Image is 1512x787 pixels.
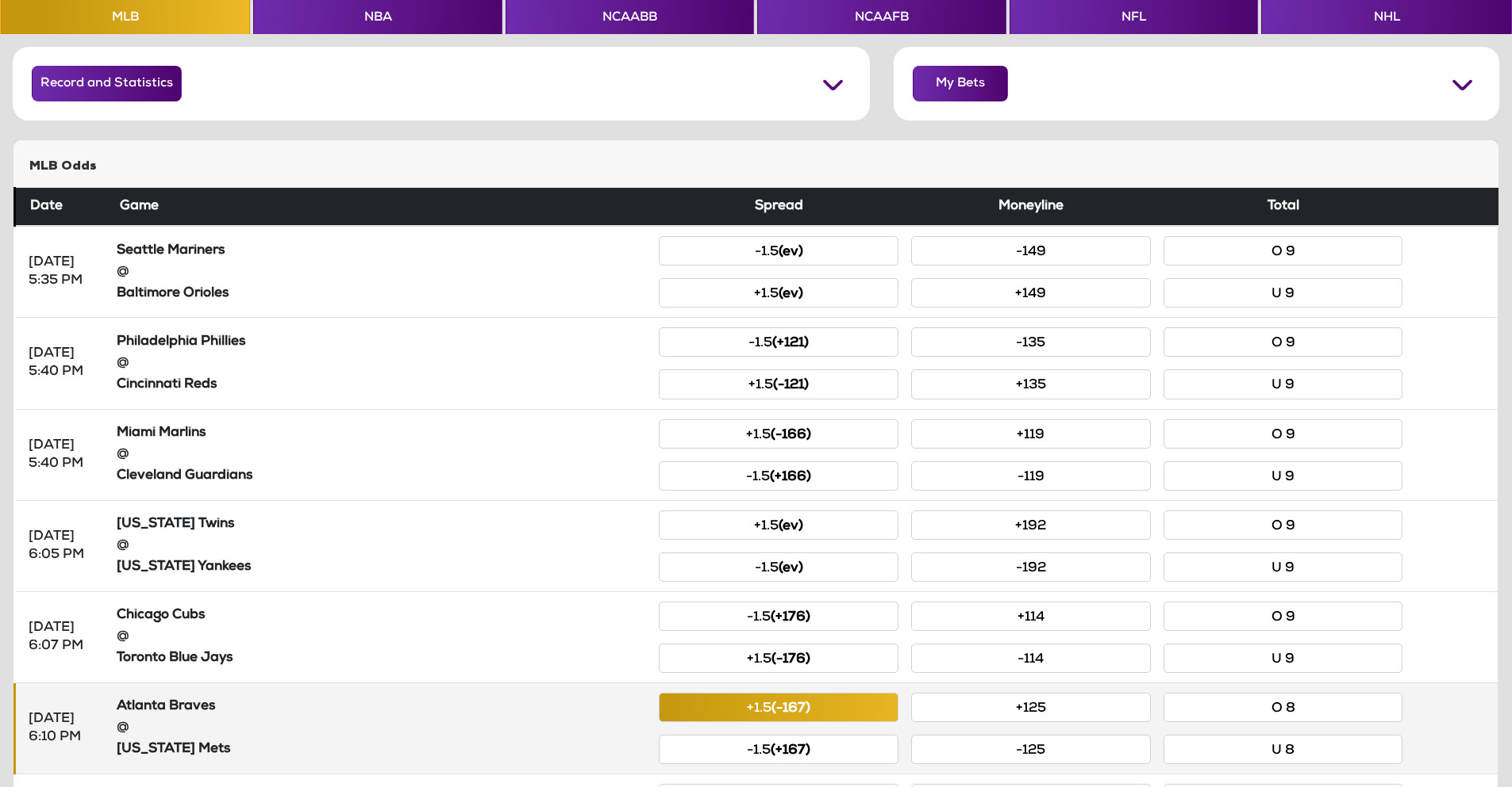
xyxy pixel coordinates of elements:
small: (-176) [771,653,810,667]
strong: Chicago Cubs [117,609,205,622]
strong: Cincinnati Reds [117,378,217,392]
button: +192 [911,510,1151,540]
button: +1.5(ev) [659,278,898,308]
strong: Seattle Mariners [117,244,225,258]
button: +135 [911,369,1151,399]
button: O 9 [1164,236,1403,266]
strong: Baltimore Orioles [117,287,229,300]
strong: [US_STATE] Yankees [117,560,251,574]
small: (ev) [779,288,803,301]
button: -1.5(+166) [659,461,898,491]
div: [DATE] 5:35 PM [29,254,98,290]
th: Game [110,188,653,227]
small: (+121) [772,337,809,350]
strong: [US_STATE] Twins [117,518,234,531]
button: U 9 [1164,552,1403,582]
button: -192 [911,552,1151,582]
button: +114 [911,602,1151,631]
div: @ [117,537,647,555]
button: O 9 [1164,419,1403,449]
strong: Toronto Blue Jays [117,651,233,665]
button: +1.5(-121) [659,369,898,399]
button: -119 [911,461,1151,491]
strong: Cleveland Guardians [117,469,252,483]
button: -135 [911,327,1151,357]
button: O 8 [1164,693,1403,722]
button: -125 [911,735,1151,764]
h5: MLB Odds [29,159,1483,174]
small: (-166) [771,429,811,442]
th: Spread [652,188,905,227]
button: +1.5(ev) [659,510,898,540]
small: (ev) [779,562,803,575]
button: U 9 [1164,278,1403,308]
div: [DATE] 6:07 PM [29,619,98,655]
div: [DATE] 6:05 PM [29,528,98,564]
button: -1.5(+167) [659,735,898,764]
div: @ [117,354,647,372]
th: Total [1157,188,1410,227]
strong: Miami Marlins [117,426,206,440]
strong: [US_STATE] Mets [117,743,230,756]
button: O 9 [1164,510,1403,540]
th: Moneyline [905,188,1157,227]
button: -1.5(ev) [659,552,898,582]
button: +149 [911,278,1151,308]
div: @ [117,445,647,464]
div: @ [117,263,647,281]
small: (+176) [771,611,810,625]
small: (ev) [779,520,803,533]
button: U 8 [1164,735,1403,764]
button: O 9 [1164,602,1403,631]
button: +1.5(-176) [659,644,898,673]
small: (+167) [771,744,810,758]
div: [DATE] 5:40 PM [29,437,98,473]
button: -1.5(+121) [659,327,898,357]
strong: Atlanta Braves [117,700,215,713]
small: (ev) [779,246,803,259]
button: U 9 [1164,461,1403,491]
button: Record and Statistics [32,66,182,101]
button: +125 [911,693,1151,722]
div: [DATE] 6:10 PM [29,710,98,747]
button: -1.5(ev) [659,236,898,266]
small: (-167) [771,702,810,716]
th: Date [15,188,110,227]
button: -149 [911,236,1151,266]
small: (+166) [770,471,811,484]
div: @ [117,628,647,646]
div: [DATE] 5:40 PM [29,345,98,381]
button: +1.5(-167) [659,693,898,722]
button: O 9 [1164,327,1403,357]
button: U 9 [1164,644,1403,673]
div: @ [117,719,647,737]
button: +1.5(-166) [659,419,898,449]
button: -114 [911,644,1151,673]
small: (-121) [773,379,809,392]
button: My Bets [913,66,1008,101]
button: U 9 [1164,369,1403,399]
button: -1.5(+176) [659,602,898,631]
button: +119 [911,419,1151,449]
strong: Philadelphia Phillies [117,335,245,349]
